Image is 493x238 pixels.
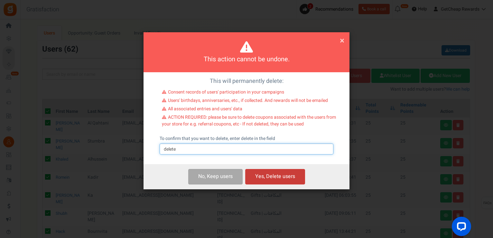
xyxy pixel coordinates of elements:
[162,106,336,114] li: All associated entries and users' data
[152,55,341,64] h4: This action cannot be undone.
[230,173,233,180] span: s
[162,89,336,97] li: Consent records of users' participation in your campaigns
[162,97,336,106] li: Users' birthdays, anniversaries, etc., if collected. And rewards will not be emailed
[160,144,333,154] input: delete
[188,169,243,184] button: No, Keep users
[148,77,345,85] p: This will permanently delete:
[162,114,336,129] li: ACTION REQUIRED: please be sure to delete coupons associated with the users from your store for e...
[340,35,344,47] span: ×
[160,135,275,142] label: To confirm that you want to delete, enter delete in the field
[245,169,305,184] button: Yes, Delete users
